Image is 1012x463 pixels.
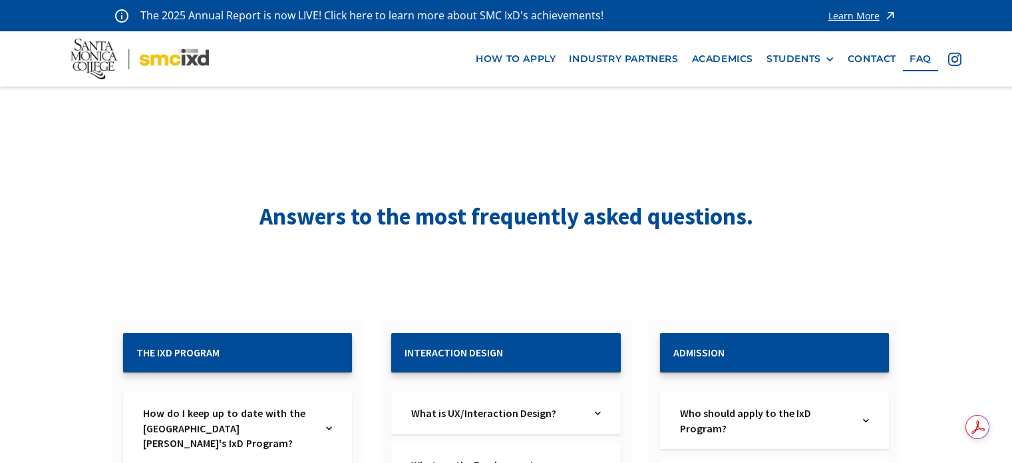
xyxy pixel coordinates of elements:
[884,7,897,25] img: icon - arrow - alert
[115,9,128,23] img: icon - information - alert
[143,406,313,450] a: How do I keep up to date with the [GEOGRAPHIC_DATA][PERSON_NAME]'s IxD Program?
[766,53,834,65] div: STUDENTS
[903,47,938,71] a: faq
[562,47,685,71] a: industry partners
[140,7,605,25] p: The 2025 Annual Report is now LIVE! Click here to learn more about SMC IxD's achievements!
[136,346,339,359] h2: The IxD Program
[680,406,850,436] a: Who should apply to the IxD Program?
[828,7,897,25] a: Learn More
[828,11,880,21] div: Learn More
[469,47,562,71] a: how to apply
[411,406,582,420] a: What is UX/Interaction Design?
[405,346,607,359] h2: Interaction Design
[948,53,961,66] img: icon - instagram
[71,39,209,79] img: Santa Monica College - SMC IxD logo
[240,201,772,233] h1: Answers to the most frequently asked questions.
[685,47,760,71] a: Academics
[766,53,821,65] div: STUDENTS
[673,346,876,359] h2: Admission
[841,47,903,71] a: contact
